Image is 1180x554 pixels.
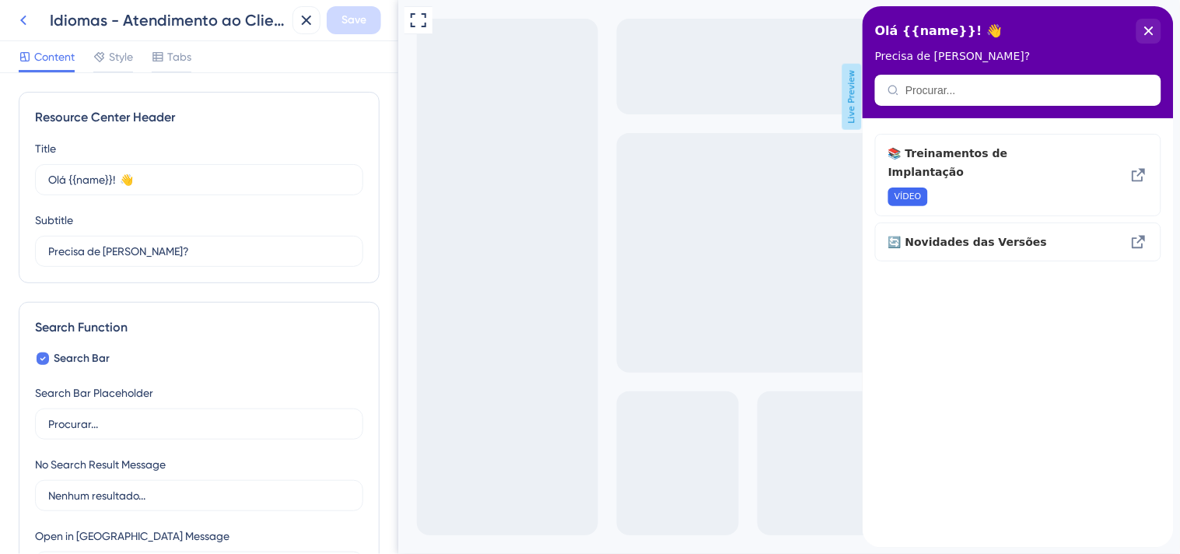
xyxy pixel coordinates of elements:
[35,527,229,545] div: Open in [GEOGRAPHIC_DATA] Message
[35,139,56,158] div: Title
[26,226,233,245] div: Novidades das Versões
[12,44,168,56] span: Precisa de [PERSON_NAME]?
[43,78,286,90] input: Procurar...
[35,384,153,402] div: Search Bar Placeholder
[327,6,381,34] button: Save
[34,47,75,66] span: Content
[12,13,140,37] span: Olá {{name}}! 👋
[48,243,350,260] input: Description
[26,138,208,175] span: 📚 Treinamentos de Implantação
[109,47,133,66] span: Style
[35,108,363,127] div: Resource Center Header
[274,12,299,37] div: close resource center
[50,9,286,31] div: Idiomas - Atendimento ao Cliente
[48,171,350,188] input: Title
[26,138,233,200] div: Treinamentos de Implantação
[35,211,73,230] div: Subtitle
[35,318,363,337] div: Search Function
[26,226,208,245] span: 🔄 Novidades das Versões
[167,47,191,66] span: Tabs
[48,487,350,504] input: Nenhum resultado...
[35,455,166,474] div: No Search Result Message
[54,349,110,368] span: Search Bar
[48,415,350,433] input: Procurar...
[444,64,464,130] span: Live Preview
[341,11,366,30] span: Save
[32,184,59,197] span: VÍDEO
